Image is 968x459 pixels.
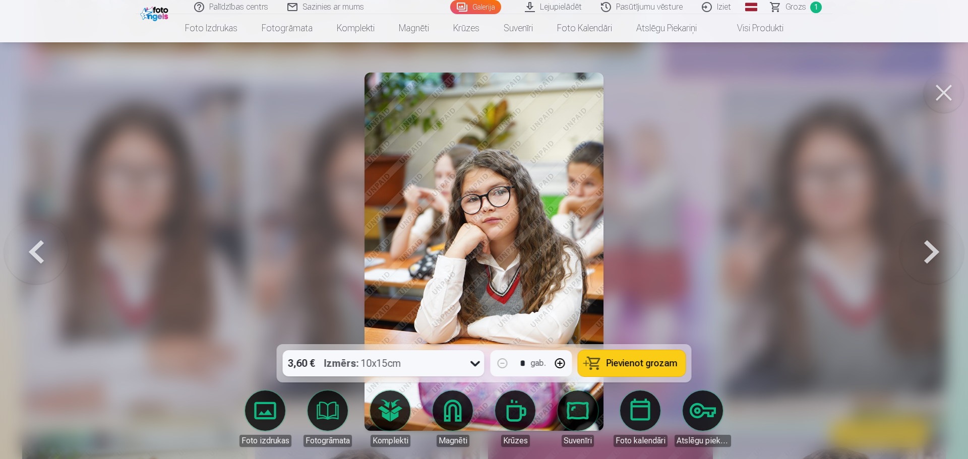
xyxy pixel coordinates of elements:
div: Foto izdrukas [239,435,291,447]
a: Fotogrāmata [250,14,325,42]
a: Krūzes [487,390,543,447]
div: 10x15cm [324,350,401,376]
span: Pievienot grozam [607,359,678,368]
div: Atslēgu piekariņi [675,435,731,447]
div: 3,60 € [283,350,320,376]
a: Foto kalendāri [545,14,624,42]
a: Suvenīri [492,14,545,42]
div: Komplekti [371,435,410,447]
div: Foto kalendāri [614,435,668,447]
a: Magnēti [425,390,481,447]
a: Krūzes [441,14,492,42]
div: Magnēti [437,435,469,447]
a: Fotogrāmata [299,390,356,447]
a: Foto izdrukas [173,14,250,42]
span: 1 [810,2,822,13]
strong: Izmērs : [324,356,359,370]
a: Komplekti [325,14,387,42]
a: Magnēti [387,14,441,42]
span: Grozs [785,1,806,13]
a: Atslēgu piekariņi [675,390,731,447]
a: Suvenīri [550,390,606,447]
a: Atslēgu piekariņi [624,14,709,42]
a: Foto kalendāri [612,390,669,447]
a: Visi produkti [709,14,796,42]
button: Pievienot grozam [578,350,686,376]
div: Krūzes [501,435,530,447]
img: /fa1 [140,4,171,21]
div: Fotogrāmata [304,435,352,447]
a: Komplekti [362,390,418,447]
a: Foto izdrukas [237,390,293,447]
div: Suvenīri [562,435,594,447]
div: gab. [531,357,546,369]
